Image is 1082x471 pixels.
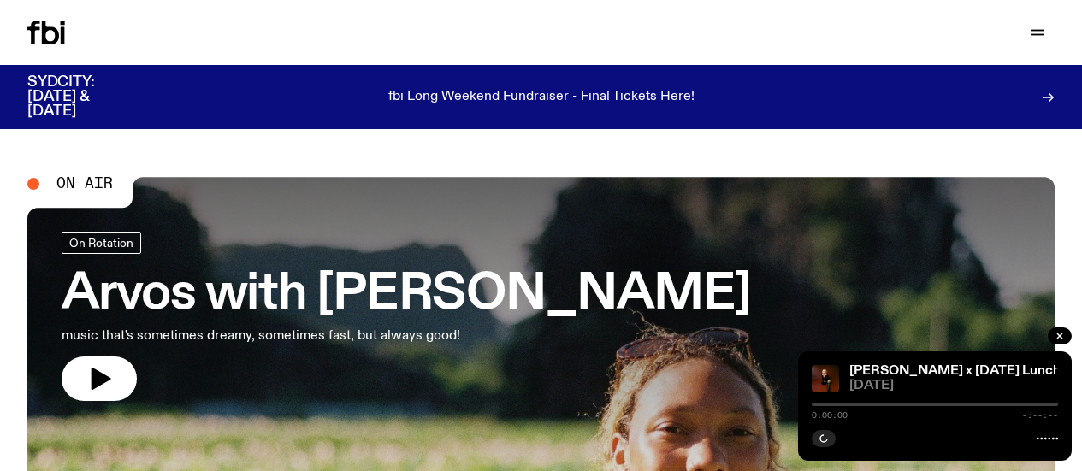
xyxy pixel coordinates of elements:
[62,326,500,346] p: music that's sometimes dreamy, sometimes fast, but always good!
[56,176,113,191] span: On Air
[849,364,1070,378] a: [PERSON_NAME] x [DATE] Lunch !!
[812,365,839,392] img: jessica pratt 4 slc
[812,411,848,420] span: 0:00:00
[62,271,751,319] h3: Arvos with [PERSON_NAME]
[62,232,751,401] a: Arvos with [PERSON_NAME]music that's sometimes dreamy, sometimes fast, but always good!
[388,90,695,105] p: fbi Long Weekend Fundraiser - Final Tickets Here!
[69,237,133,250] span: On Rotation
[27,75,137,119] h3: SYDCITY: [DATE] & [DATE]
[1022,411,1058,420] span: -:--:--
[62,232,141,254] a: On Rotation
[849,380,1058,392] span: [DATE]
